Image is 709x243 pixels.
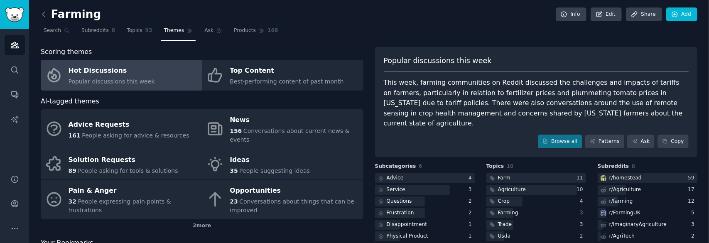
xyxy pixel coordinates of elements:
div: 59 [688,174,697,182]
a: Ask [201,24,225,41]
span: 8 [632,163,635,169]
div: 11 [577,174,586,182]
a: Search [41,24,73,41]
div: Crop [498,198,510,205]
a: Ask [627,135,655,149]
span: Popular discussions this week [384,56,492,66]
div: 2 [469,198,475,205]
span: Conversations about things that can be improved [230,198,354,214]
a: Physical Product1 [375,231,475,242]
div: 5 [691,209,697,217]
div: 1 [469,233,475,240]
span: Topics [486,163,504,170]
a: Subreddits8 [79,24,118,41]
img: GummySearch logo [5,7,24,22]
div: Hot Discussions [69,64,155,78]
h2: Farming [41,8,101,21]
a: Opportunities23Conversations about things that can be improved [202,180,363,219]
div: r/ FarmingUK [609,209,640,217]
a: Topics93 [124,24,155,41]
div: 2 more [41,219,363,233]
div: r/ Agriculture [609,186,641,194]
a: Themes [161,24,196,41]
a: Info [556,7,586,22]
div: Advice Requests [69,118,189,131]
div: Farm [498,174,510,182]
span: People expressing pain points & frustrations [69,198,171,214]
div: Questions [387,198,412,205]
span: Subreddits [598,163,629,170]
div: r/ ImaginaryAgriculture [609,221,667,228]
div: 4 [469,174,475,182]
span: 6 [419,163,422,169]
a: Solution Requests89People asking for tools & solutions [41,149,202,180]
span: 168 [267,27,278,34]
a: Ideas35People suggesting ideas [202,149,363,180]
a: Agriculture10 [486,185,586,195]
a: Service3 [375,185,475,195]
div: 2 [691,233,697,240]
div: r/ farming [609,198,633,205]
div: r/ AgriTech [609,233,635,240]
div: 17 [688,186,697,194]
img: homestead [601,175,606,181]
a: Usda2 [486,231,586,242]
a: Crop4 [486,196,586,207]
a: Share [626,7,662,22]
div: Frustration [387,209,414,217]
img: FarmingUK [601,210,606,216]
div: News [230,114,359,127]
div: Physical Product [387,233,428,240]
span: People asking for advice & resources [82,132,189,139]
span: Scoring themes [41,47,92,57]
span: AI-tagged themes [41,96,99,107]
a: Questions2 [375,196,475,207]
button: Copy [657,135,689,149]
a: r/Agriculture17 [598,185,697,195]
span: Products [234,27,256,34]
span: 32 [69,198,76,205]
a: r/ImaginaryAgriculture3 [598,220,697,230]
span: Conversations about current news & events [230,128,349,143]
span: Ask [204,27,213,34]
span: 89 [69,167,76,174]
div: Usda [498,233,511,240]
span: 23 [230,198,238,205]
a: Frustration2 [375,208,475,218]
a: Edit [591,7,622,22]
a: Browse all [538,135,582,149]
a: r/AgriTech2 [598,231,697,242]
div: 3 [580,221,586,228]
a: Patterns [585,135,624,149]
a: Pain & Anger32People expressing pain points & frustrations [41,180,202,219]
div: Pain & Anger [69,184,198,198]
div: Trade [498,221,512,228]
div: This week, farming communities on Reddit discussed the challenges and impacts of tariffs on farme... [384,78,689,129]
div: r/ homestead [609,174,642,182]
div: 3 [691,221,697,228]
div: Service [387,186,405,194]
div: 3 [580,209,586,217]
span: Themes [164,27,184,34]
span: People suggesting ideas [239,167,310,174]
div: 1 [469,221,475,228]
span: People asking for tools & solutions [78,167,178,174]
span: Subreddits [81,27,109,34]
div: Disappointment [387,221,427,228]
span: 35 [230,167,238,174]
span: 93 [145,27,152,34]
div: Ideas [230,153,310,167]
a: Advice Requests161People asking for advice & resources [41,109,202,149]
div: Top Content [230,64,343,78]
span: 156 [230,128,242,134]
a: Hot DiscussionsPopular discussions this week [41,60,202,91]
span: 10 [507,163,513,169]
a: FarmingUKr/FarmingUK5 [598,208,697,218]
div: Farming [498,209,518,217]
a: Top ContentBest-performing content of past month [202,60,363,91]
a: homesteadr/homestead59 [598,173,697,184]
div: Solution Requests [69,153,178,167]
div: Agriculture [498,186,526,194]
span: Search [44,27,61,34]
a: Disappointment1 [375,220,475,230]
